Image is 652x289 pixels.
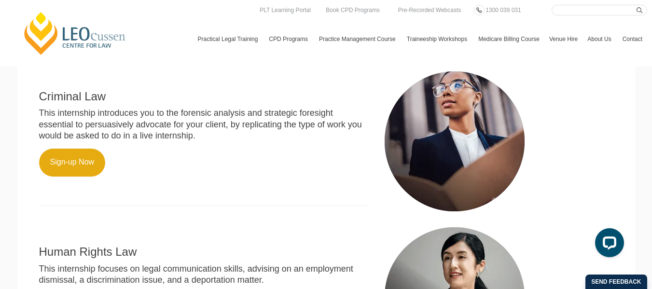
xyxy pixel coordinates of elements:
[39,246,368,258] h2: Human Rights Law
[264,25,314,53] a: CPD Programs
[39,90,368,103] h2: Criminal Law
[618,25,647,53] a: Contact
[473,25,544,53] a: Medicare Billing Course
[483,5,523,15] a: 1300 039 031
[39,108,368,141] p: This internship introduces you to the forensic analysis and strategic foresight essential to pers...
[257,5,313,15] a: PLT Learning Portal
[22,11,128,56] a: [PERSON_NAME] Centre for Law
[587,224,628,265] iframe: LiveChat chat widget
[39,263,368,286] p: This internship focuses on legal communication skills, advising on an employment dismissal, a dis...
[39,149,106,177] a: Sign-up Now
[402,25,473,53] a: Traineeship Workshops
[314,25,402,53] a: Practice Management Course
[583,25,617,53] a: About Us
[486,7,521,14] span: 1300 039 031
[193,25,264,53] a: Practical Legal Training
[396,5,464,15] a: Pre-Recorded Webcasts
[323,5,382,15] a: Book CPD Programs
[544,25,583,53] a: Venue Hire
